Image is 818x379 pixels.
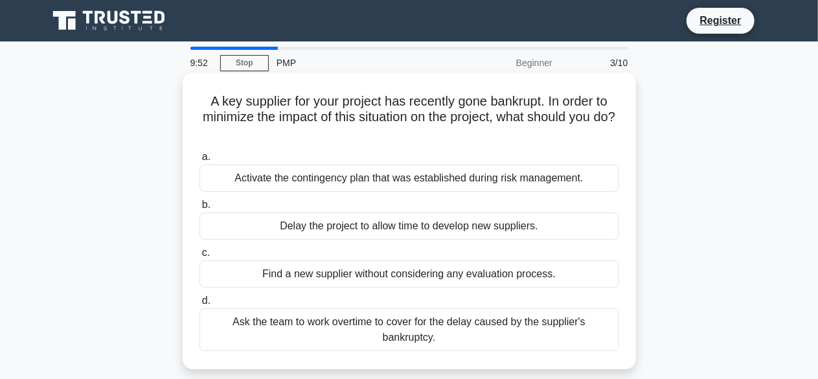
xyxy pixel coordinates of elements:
div: Delay the project to allow time to develop new suppliers. [199,212,619,240]
div: Beginner [447,50,560,76]
div: Find a new supplier without considering any evaluation process. [199,260,619,288]
div: 3/10 [560,50,636,76]
span: a. [202,151,210,162]
div: 9:52 [183,50,220,76]
span: c. [202,247,210,258]
div: Activate the contingency plan that was established during risk management. [199,165,619,192]
span: d. [202,295,210,306]
span: b. [202,199,210,210]
div: PMP [269,50,447,76]
h5: A key supplier for your project has recently gone bankrupt. In order to minimize the impact of th... [198,93,620,141]
a: Register [692,12,749,29]
a: Stop [220,55,269,71]
div: Ask the team to work overtime to cover for the delay caused by the supplier's bankruptcy. [199,308,619,351]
